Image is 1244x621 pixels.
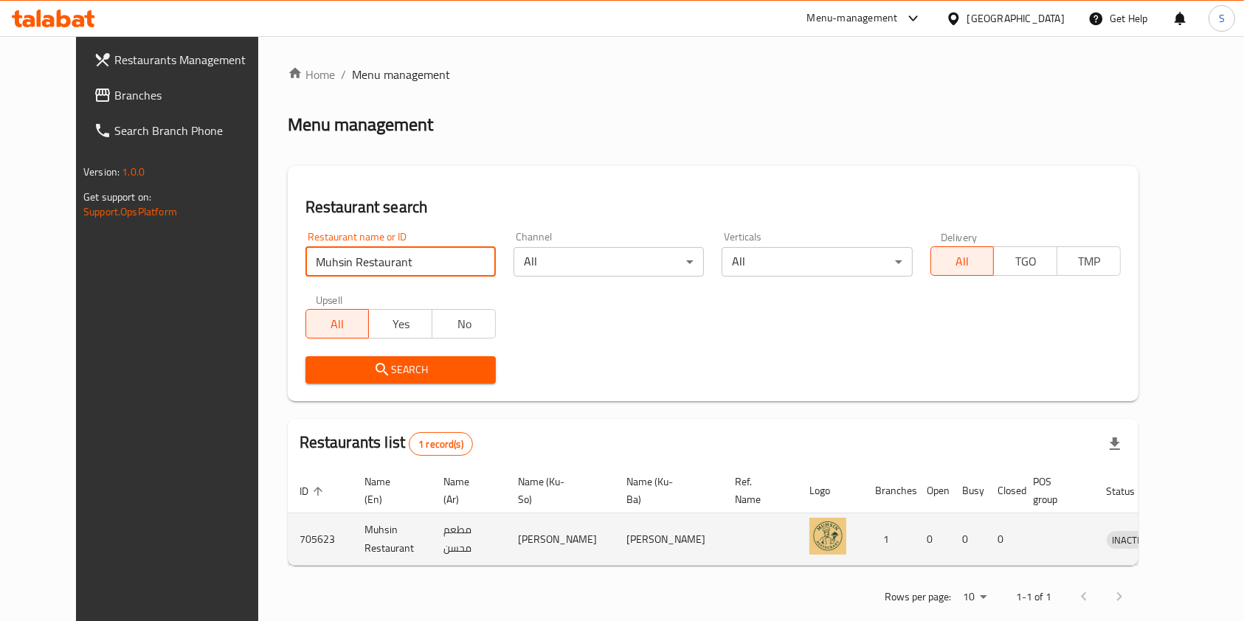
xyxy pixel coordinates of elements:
td: 1 [864,513,916,566]
td: 705623 [288,513,353,566]
th: Open [916,468,951,513]
th: Logo [798,468,864,513]
div: Menu-management [807,10,898,27]
button: All [305,309,370,339]
p: Rows per page: [885,588,951,606]
h2: Menu management [288,113,433,136]
span: Branches [114,86,272,104]
div: Rows per page: [957,586,992,608]
table: enhanced table [288,468,1226,566]
td: 0 [986,513,1022,566]
span: POS group [1034,473,1077,508]
span: ID [300,482,328,500]
div: All [722,247,912,277]
span: Name (En) [364,473,414,508]
div: Export file [1097,426,1133,462]
img: Muhsin Restaurant [809,518,846,555]
span: Ref. Name [735,473,780,508]
input: Search for restaurant name or ID.. [305,247,496,277]
td: 0 [916,513,951,566]
button: Search [305,356,496,384]
label: Delivery [941,232,978,242]
td: [PERSON_NAME] [615,513,723,566]
span: TMP [1063,251,1115,272]
button: All [930,246,995,276]
span: Restaurants Management [114,51,272,69]
button: TGO [993,246,1057,276]
nav: breadcrumb [288,66,1138,83]
div: [GEOGRAPHIC_DATA] [967,10,1065,27]
span: Get support on: [83,187,151,207]
th: Closed [986,468,1022,513]
span: Menu management [352,66,450,83]
span: Yes [375,313,426,335]
span: 1.0.0 [122,162,145,181]
a: Support.OpsPlatform [83,202,177,221]
span: Status [1107,482,1155,500]
span: S [1219,10,1225,27]
a: Branches [82,77,284,113]
li: / [341,66,346,83]
a: Restaurants Management [82,42,284,77]
span: Name (Ku-Ba) [626,473,705,508]
td: Muhsin Restaurant [353,513,432,566]
a: Home [288,66,335,83]
div: INACTIVE [1107,531,1157,549]
td: [PERSON_NAME] [506,513,615,566]
td: 0 [951,513,986,566]
td: مطعم محسن [432,513,506,566]
span: INACTIVE [1107,532,1157,549]
th: Busy [951,468,986,513]
span: Name (Ar) [443,473,488,508]
div: All [514,247,704,277]
span: Search [317,361,484,379]
span: No [438,313,490,335]
p: 1-1 of 1 [1016,588,1051,606]
span: Version: [83,162,120,181]
span: Search Branch Phone [114,122,272,139]
span: TGO [1000,251,1051,272]
h2: Restaurant search [305,196,1121,218]
span: Name (Ku-So) [518,473,597,508]
th: Branches [864,468,916,513]
a: Search Branch Phone [82,113,284,148]
span: All [312,313,364,335]
h2: Restaurants list [300,431,473,456]
div: Total records count [409,432,473,456]
span: 1 record(s) [410,437,472,451]
button: No [432,309,496,339]
button: TMP [1057,246,1121,276]
label: Upsell [316,294,343,305]
span: All [937,251,989,272]
button: Yes [368,309,432,339]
